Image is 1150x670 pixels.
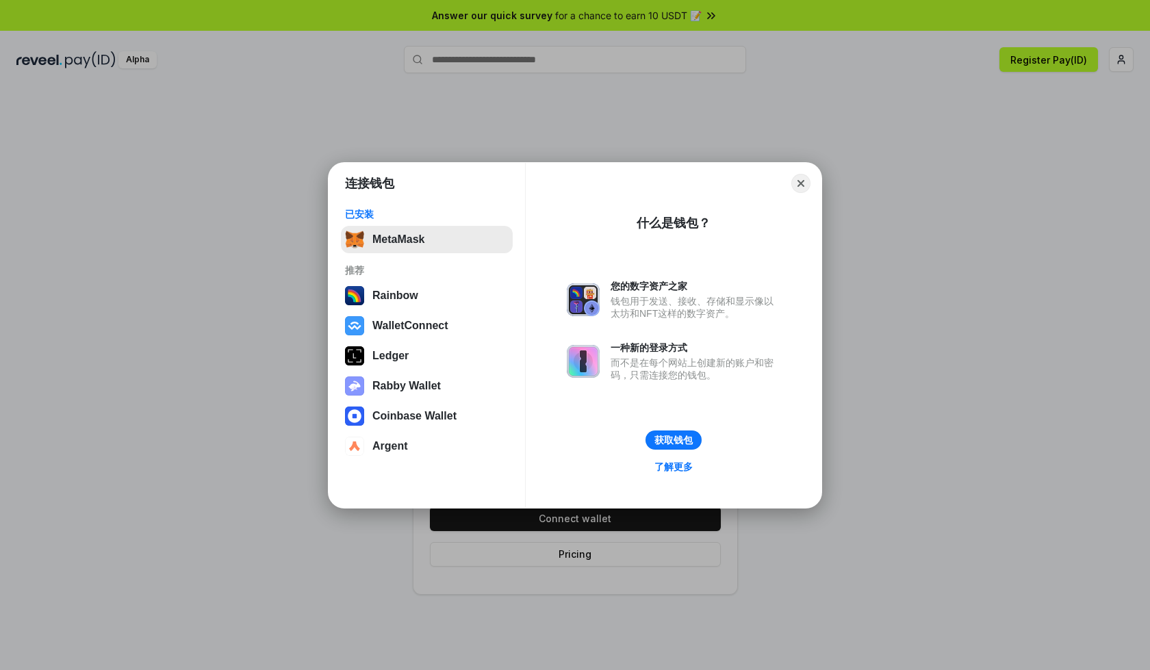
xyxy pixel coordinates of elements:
[654,434,693,446] div: 获取钱包
[567,345,600,378] img: svg+xml,%3Csvg%20xmlns%3D%22http%3A%2F%2Fwww.w3.org%2F2000%2Fsvg%22%20fill%3D%22none%22%20viewBox...
[341,226,513,253] button: MetaMask
[341,312,513,339] button: WalletConnect
[372,440,408,452] div: Argent
[345,376,364,396] img: svg+xml,%3Csvg%20xmlns%3D%22http%3A%2F%2Fwww.w3.org%2F2000%2Fsvg%22%20fill%3D%22none%22%20viewBox...
[341,282,513,309] button: Rainbow
[791,174,810,193] button: Close
[372,410,457,422] div: Coinbase Wallet
[372,380,441,392] div: Rabby Wallet
[345,175,394,192] h1: 连接钱包
[372,350,409,362] div: Ledger
[611,357,780,381] div: 而不是在每个网站上创建新的账户和密码，只需连接您的钱包。
[654,461,693,473] div: 了解更多
[372,233,424,246] div: MetaMask
[341,372,513,400] button: Rabby Wallet
[345,407,364,426] img: svg+xml,%3Csvg%20width%3D%2228%22%20height%3D%2228%22%20viewBox%3D%220%200%2028%2028%22%20fill%3D...
[341,342,513,370] button: Ledger
[372,320,448,332] div: WalletConnect
[341,402,513,430] button: Coinbase Wallet
[345,264,509,276] div: 推荐
[637,215,711,231] div: 什么是钱包？
[646,458,701,476] a: 了解更多
[345,208,509,220] div: 已安装
[345,437,364,456] img: svg+xml,%3Csvg%20width%3D%2228%22%20height%3D%2228%22%20viewBox%3D%220%200%2028%2028%22%20fill%3D...
[611,342,780,354] div: 一种新的登录方式
[372,289,418,302] div: Rainbow
[341,433,513,460] button: Argent
[611,280,780,292] div: 您的数字资产之家
[646,430,702,450] button: 获取钱包
[345,346,364,365] img: svg+xml,%3Csvg%20xmlns%3D%22http%3A%2F%2Fwww.w3.org%2F2000%2Fsvg%22%20width%3D%2228%22%20height%3...
[345,286,364,305] img: svg+xml,%3Csvg%20width%3D%22120%22%20height%3D%22120%22%20viewBox%3D%220%200%20120%20120%22%20fil...
[345,316,364,335] img: svg+xml,%3Csvg%20width%3D%2228%22%20height%3D%2228%22%20viewBox%3D%220%200%2028%2028%22%20fill%3D...
[345,230,364,249] img: svg+xml,%3Csvg%20fill%3D%22none%22%20height%3D%2233%22%20viewBox%3D%220%200%2035%2033%22%20width%...
[611,295,780,320] div: 钱包用于发送、接收、存储和显示像以太坊和NFT这样的数字资产。
[567,283,600,316] img: svg+xml,%3Csvg%20xmlns%3D%22http%3A%2F%2Fwww.w3.org%2F2000%2Fsvg%22%20fill%3D%22none%22%20viewBox...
